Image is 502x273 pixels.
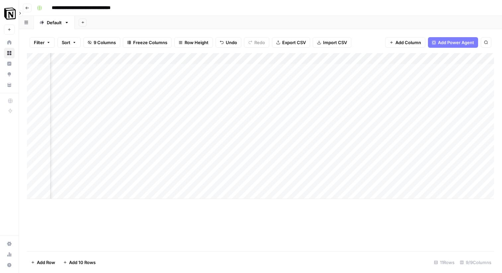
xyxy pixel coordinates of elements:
[244,37,269,48] button: Redo
[4,5,15,22] button: Workspace: Notion
[69,259,96,266] span: Add 10 Rows
[385,37,425,48] button: Add Column
[226,39,237,46] span: Undo
[34,16,75,29] a: Default
[428,37,478,48] button: Add Power Agent
[47,19,62,26] div: Default
[431,257,457,268] div: 11 Rows
[30,37,55,48] button: Filter
[62,39,70,46] span: Sort
[37,259,55,266] span: Add Row
[4,69,15,80] a: Opportunities
[27,257,59,268] button: Add Row
[83,37,120,48] button: 9 Columns
[323,39,347,46] span: Import CSV
[123,37,172,48] button: Freeze Columns
[215,37,241,48] button: Undo
[4,8,16,20] img: Notion Logo
[4,48,15,58] a: Browse
[94,39,116,46] span: 9 Columns
[57,37,81,48] button: Sort
[174,37,213,48] button: Row Height
[4,239,15,249] a: Settings
[133,39,167,46] span: Freeze Columns
[313,37,351,48] button: Import CSV
[272,37,310,48] button: Export CSV
[395,39,421,46] span: Add Column
[185,39,209,46] span: Row Height
[59,257,100,268] button: Add 10 Rows
[4,260,15,270] button: Help + Support
[4,249,15,260] a: Usage
[4,80,15,90] a: Your Data
[438,39,474,46] span: Add Power Agent
[457,257,494,268] div: 9/9 Columns
[254,39,265,46] span: Redo
[34,39,44,46] span: Filter
[282,39,306,46] span: Export CSV
[4,58,15,69] a: Insights
[4,37,15,48] a: Home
